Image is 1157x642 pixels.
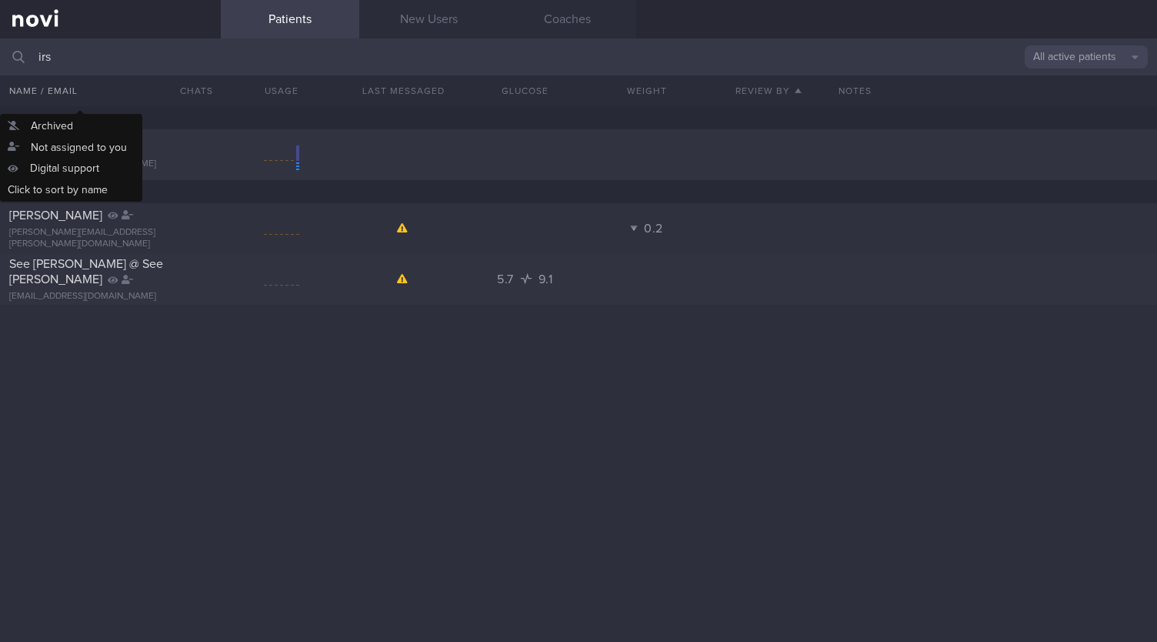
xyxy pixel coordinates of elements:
[464,75,585,106] button: Glucose
[1025,45,1148,69] button: All active patients
[9,291,212,303] div: [EMAIL_ADDRESS][DOMAIN_NAME]
[159,75,221,106] button: Chats
[9,141,102,153] span: [PERSON_NAME]
[644,222,663,235] span: 0.2
[497,273,518,286] span: 5.7
[9,209,102,222] span: [PERSON_NAME]
[829,75,1157,106] div: Notes
[586,75,708,106] button: Weight
[221,75,342,106] div: Usage
[342,75,464,106] button: Last Messaged
[9,258,163,286] span: See [PERSON_NAME] @ See [PERSON_NAME]
[9,227,212,250] div: [PERSON_NAME][EMAIL_ADDRESS][PERSON_NAME][DOMAIN_NAME]
[9,159,212,170] div: [EMAIL_ADDRESS][DOMAIN_NAME]
[708,75,829,106] button: Review By
[538,273,553,286] span: 9.1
